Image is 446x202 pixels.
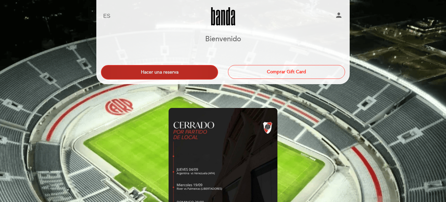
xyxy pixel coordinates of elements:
button: Comprar Gift Card [228,65,345,79]
h1: Bienvenido [205,35,241,43]
button: person [335,11,343,21]
button: Hacer una reserva [101,65,218,80]
a: Banda [182,7,264,25]
i: person [335,11,343,19]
